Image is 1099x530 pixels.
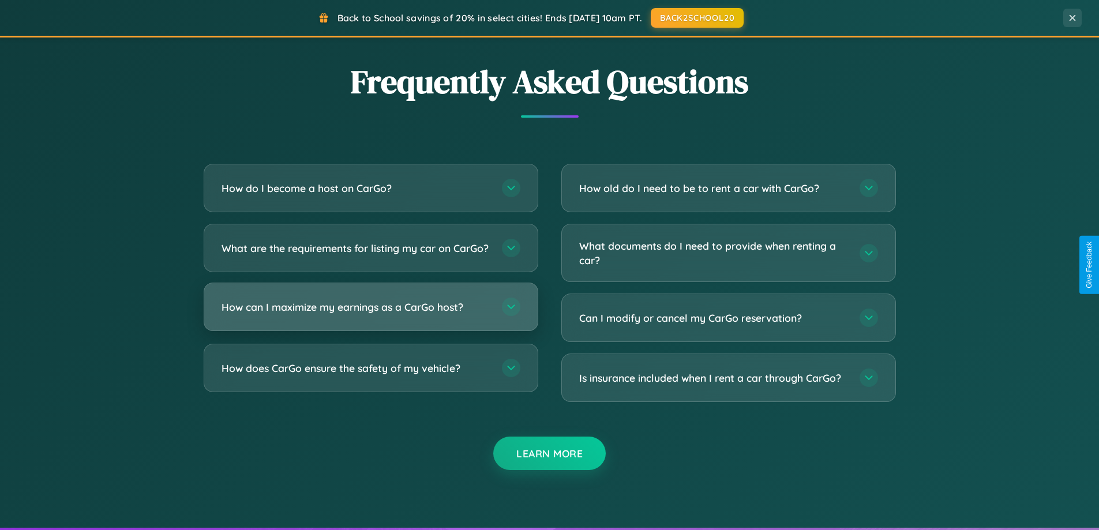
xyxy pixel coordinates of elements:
div: Give Feedback [1085,242,1093,288]
h3: Is insurance included when I rent a car through CarGo? [579,371,848,385]
h3: What documents do I need to provide when renting a car? [579,239,848,267]
h3: How old do I need to be to rent a car with CarGo? [579,181,848,196]
h3: How does CarGo ensure the safety of my vehicle? [222,361,490,375]
button: Learn More [493,437,606,470]
h3: What are the requirements for listing my car on CarGo? [222,241,490,255]
h3: How do I become a host on CarGo? [222,181,490,196]
span: Back to School savings of 20% in select cities! Ends [DATE] 10am PT. [337,12,642,24]
h3: How can I maximize my earnings as a CarGo host? [222,300,490,314]
h3: Can I modify or cancel my CarGo reservation? [579,311,848,325]
button: BACK2SCHOOL20 [651,8,744,28]
h2: Frequently Asked Questions [204,59,896,104]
